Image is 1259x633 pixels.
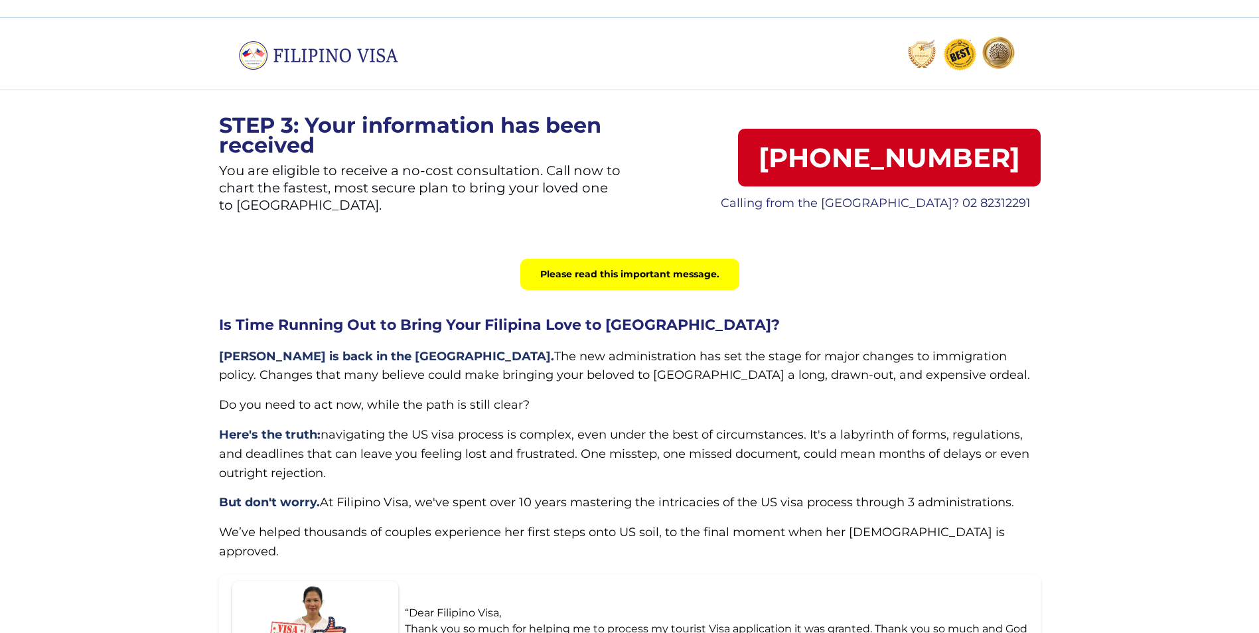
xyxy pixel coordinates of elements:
div: Please read this important message. [520,259,739,290]
p: You are eligible to receive a no-cost consultation. Call now to chart the fastest, most secure pl... [219,162,622,224]
p: STEP 3: Your information has been received [219,115,622,155]
span: At Filipino Visa, we've spent over 10 years mastering the intricacies of the US visa process thro... [320,495,1014,510]
span: We’ve helped thousands of couples experience her first steps onto US soil, to the final moment wh... [219,525,1005,559]
span: [PERSON_NAME] is back in the [GEOGRAPHIC_DATA]. [219,349,554,364]
span: But don't worry. [219,495,320,510]
h2: Is Time Running Out to Bring Your Filipina Love to [GEOGRAPHIC_DATA]? [219,316,1041,334]
p: Calling from the [GEOGRAPHIC_DATA]? 02 82312291 [711,193,1041,214]
a: [PHONE_NUMBER] [738,129,1040,186]
span: Here's the truth: [219,427,321,442]
span: The new administration has set the stage for major changes to immigration policy. Changes that ma... [219,349,1030,383]
span: navigating the US visa process is complex, even under the best of circumstances. It's a labyrinth... [219,427,1029,480]
span: Do you need to act now, while the path is still clear? [219,397,530,412]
